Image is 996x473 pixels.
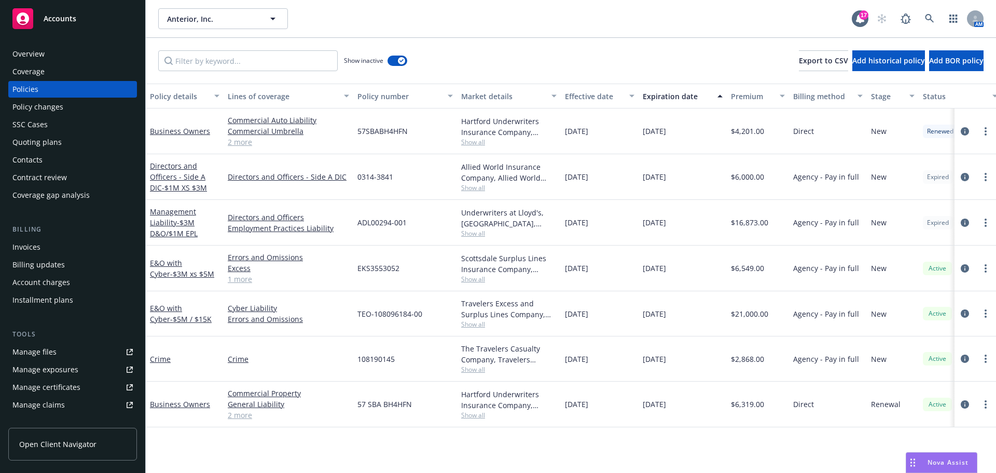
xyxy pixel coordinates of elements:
[643,91,711,102] div: Expiration date
[871,399,901,410] span: Renewal
[643,308,666,319] span: [DATE]
[565,126,588,137] span: [DATE]
[228,388,349,399] a: Commercial Property
[12,397,65,413] div: Manage claims
[228,126,349,137] a: Commercial Umbrella
[228,171,349,182] a: Directors and Officers - Side A DIC
[150,161,207,193] a: Directors and Officers - Side A DIC
[8,239,137,255] a: Invoices
[12,256,65,273] div: Billing updates
[793,217,859,228] span: Agency - Pay in full
[8,414,137,431] a: Manage BORs
[461,320,557,329] span: Show all
[793,91,851,102] div: Billing method
[923,91,986,102] div: Status
[228,274,349,285] a: 1 more
[731,91,773,102] div: Premium
[8,46,137,62] a: Overview
[8,361,137,378] a: Manage exposures
[979,307,992,320] a: more
[799,56,848,65] span: Export to CSV
[871,171,887,182] span: New
[731,354,764,364] span: $2,868.00
[12,292,73,308] div: Installment plans
[461,389,557,411] div: Hartford Underwriters Insurance Company, Hartford Insurance Group
[852,50,925,71] button: Add historical policy
[228,223,349,234] a: Employment Practices Liability
[8,329,137,340] div: Tools
[357,91,441,102] div: Policy number
[12,152,43,168] div: Contacts
[979,217,992,229] a: more
[8,116,137,133] a: SSC Cases
[565,399,588,410] span: [DATE]
[565,171,588,182] span: [DATE]
[357,308,422,319] span: TEO-108096184-00
[167,13,257,24] span: Anterior, Inc.
[871,217,887,228] span: New
[12,46,45,62] div: Overview
[12,187,90,204] div: Coverage gap analysis
[565,263,588,274] span: [DATE]
[867,84,919,109] button: Stage
[731,126,764,137] span: $4,201.00
[150,207,198,238] a: Management Liability
[228,263,349,274] a: Excess
[928,458,969,467] span: Nova Assist
[357,354,395,364] span: 108190145
[344,56,383,65] span: Show inactive
[959,398,971,411] a: circleInformation
[461,275,557,283] span: Show all
[12,63,45,80] div: Coverage
[927,309,948,318] span: Active
[12,414,61,431] div: Manage BORs
[461,116,557,138] div: Hartford Underwriters Insurance Company, Hartford Insurance Group
[731,399,764,410] span: $6,319.00
[895,8,916,29] a: Report a Bug
[979,125,992,138] a: more
[927,172,949,182] span: Expired
[461,138,557,146] span: Show all
[979,171,992,183] a: more
[859,10,868,20] div: 17
[731,308,768,319] span: $21,000.00
[228,314,349,325] a: Errors and Omissions
[943,8,964,29] a: Switch app
[228,354,349,364] a: Crime
[357,217,407,228] span: ADL00294-001
[789,84,867,109] button: Billing method
[8,134,137,151] a: Quoting plans
[12,81,38,98] div: Policies
[12,361,78,378] div: Manage exposures
[959,307,971,320] a: circleInformation
[461,343,557,365] div: The Travelers Casualty Company, Travelers Insurance
[959,217,971,229] a: circleInformation
[871,308,887,319] span: New
[228,91,338,102] div: Lines of coverage
[927,127,953,136] span: Renewed
[228,410,349,421] a: 2 more
[357,171,393,182] span: 0314-3841
[643,354,666,364] span: [DATE]
[8,99,137,115] a: Policy changes
[929,56,984,65] span: Add BOR policy
[643,263,666,274] span: [DATE]
[8,292,137,308] a: Installment plans
[793,263,859,274] span: Agency - Pay in full
[457,84,561,109] button: Market details
[228,137,349,147] a: 2 more
[643,171,666,182] span: [DATE]
[19,439,96,450] span: Open Client Navigator
[461,365,557,374] span: Show all
[12,344,57,360] div: Manage files
[12,239,40,255] div: Invoices
[12,134,62,151] div: Quoting plans
[959,125,971,138] a: circleInformation
[357,126,408,137] span: 57SBABH4HFN
[927,354,948,363] span: Active
[906,453,919,472] div: Drag to move
[8,274,137,291] a: Account charges
[353,84,457,109] button: Policy number
[228,115,349,126] a: Commercial Auto Liability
